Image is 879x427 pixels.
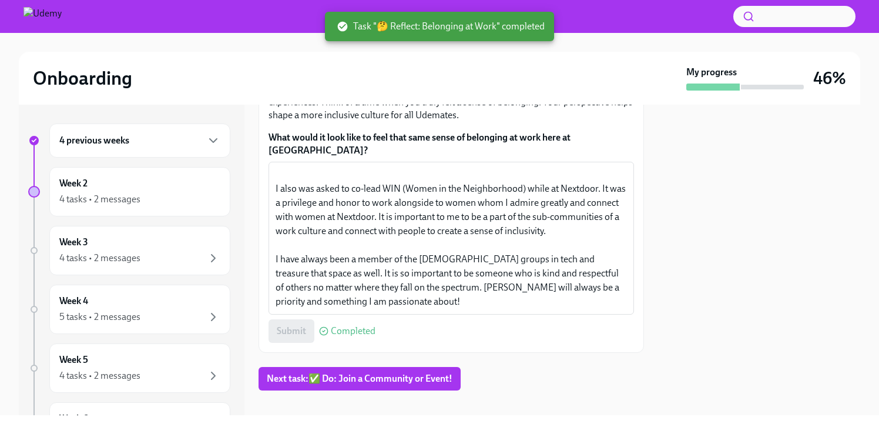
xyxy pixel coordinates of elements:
[59,369,140,382] div: 4 tasks • 2 messages
[686,66,737,79] strong: My progress
[269,131,634,157] label: What would it look like to feel that same sense of belonging at work here at [GEOGRAPHIC_DATA]?
[28,167,230,216] a: Week 24 tasks • 2 messages
[59,295,88,308] h6: Week 4
[331,326,375,336] span: Completed
[59,353,88,366] h6: Week 5
[49,124,230,158] div: 4 previous weeks
[59,252,140,265] div: 4 tasks • 2 messages
[28,343,230,393] a: Week 54 tasks • 2 messages
[59,412,88,425] h6: Week 6
[337,20,545,33] span: Task "🤔 Reflect: Belonging at Work" completed
[24,7,62,26] img: Udemy
[276,168,627,309] textarea: When I worked at Twitter we were such a close group and truly looked out and took care of each ot...
[59,236,88,249] h6: Week 3
[813,68,846,89] h3: 46%
[33,66,132,90] h2: Onboarding
[59,177,88,190] h6: Week 2
[59,134,129,147] h6: 4 previous weeks
[59,193,140,206] div: 4 tasks • 2 messages
[28,226,230,275] a: Week 34 tasks • 2 messages
[259,367,461,391] button: Next task:✅ Do: Join a Community or Event!
[28,285,230,334] a: Week 45 tasks • 2 messages
[267,373,452,385] span: Next task : ✅ Do: Join a Community or Event!
[59,311,140,323] div: 5 tasks • 2 messages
